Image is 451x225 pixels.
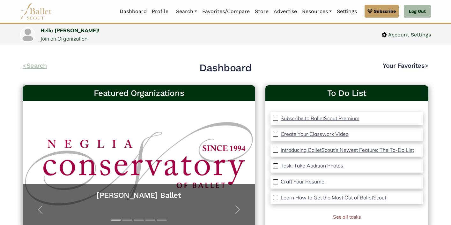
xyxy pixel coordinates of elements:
a: Search [174,5,200,18]
button: Slide 5 [157,216,166,224]
a: Resources [299,5,334,18]
h2: Dashboard [199,61,252,75]
button: Slide 4 [145,216,155,224]
a: Log Out [404,5,431,18]
span: Subscribe [374,8,396,15]
img: profile picture [21,28,35,42]
code: > [425,61,428,69]
p: Introducing BalletScout’s Newest Feature: The To-Do List [281,147,414,153]
button: Slide 1 [111,216,121,224]
p: Craft Your Resume [281,178,324,185]
button: Slide 3 [134,216,144,224]
a: Introducing BalletScout’s Newest Feature: The To-Do List [281,146,414,154]
a: See all tasks [333,214,361,220]
p: Subscribe to BalletScout Premium [281,115,359,121]
p: Create Your Classwork Video [281,131,349,137]
a: Learn How to Get the Most Out of BalletScout [281,194,386,202]
a: Craft Your Resume [281,178,324,186]
p: Learn How to Get the Most Out of BalletScout [281,194,386,201]
a: Join an Organization [41,35,87,42]
h3: Featured Organizations [28,88,250,99]
button: Slide 2 [122,216,132,224]
p: Task: Take Audition Photos [281,162,343,169]
a: Advertise [271,5,299,18]
a: Subscribe to BalletScout Premium [281,114,359,123]
a: To Do List [270,88,423,99]
code: < [23,61,26,69]
a: Your Favorites [383,62,428,69]
a: [PERSON_NAME] Ballet [29,190,249,200]
a: Subscribe [365,5,399,18]
img: gem.svg [367,8,373,15]
a: Create Your Classwork Video [281,130,349,138]
a: Task: Take Audition Photos [281,162,343,170]
a: Settings [334,5,359,18]
a: Store [252,5,271,18]
span: Account Settings [387,31,431,39]
a: Hello [PERSON_NAME]! [41,27,99,34]
a: Profile [149,5,171,18]
a: Favorites/Compare [200,5,252,18]
a: Dashboard [117,5,149,18]
a: <Search [23,62,47,69]
a: Account Settings [382,31,431,39]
